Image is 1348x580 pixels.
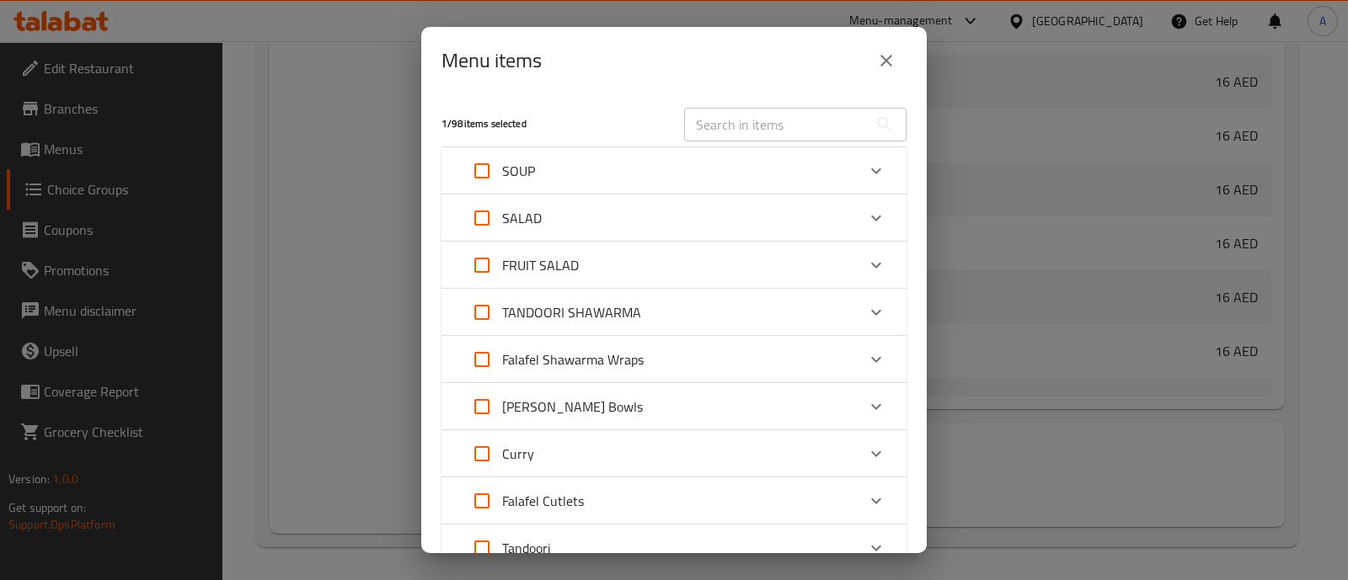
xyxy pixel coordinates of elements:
[441,524,907,572] div: Expand
[441,336,907,383] div: Expand
[866,40,907,81] button: close
[441,383,907,430] div: Expand
[441,477,907,524] div: Expand
[502,302,641,322] p: TANDOORI SHAWARMA
[502,161,535,181] p: SOUP
[441,289,907,336] div: Expand
[441,430,907,477] div: Expand
[441,117,664,131] h5: 1 / 98 items selected
[441,47,542,74] h2: Menu items
[502,444,534,464] p: Curry
[502,538,550,558] p: Tandoori
[441,147,907,194] div: Expand
[502,396,643,417] p: [PERSON_NAME] Bowls
[441,194,907,242] div: Expand
[502,349,644,370] p: Falafel Shawarma Wraps
[502,255,579,275] p: FRUIT SALAD
[502,208,542,228] p: SALAD
[684,108,868,141] input: Search in items
[441,242,907,289] div: Expand
[502,491,584,511] p: Falafel Cutlets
